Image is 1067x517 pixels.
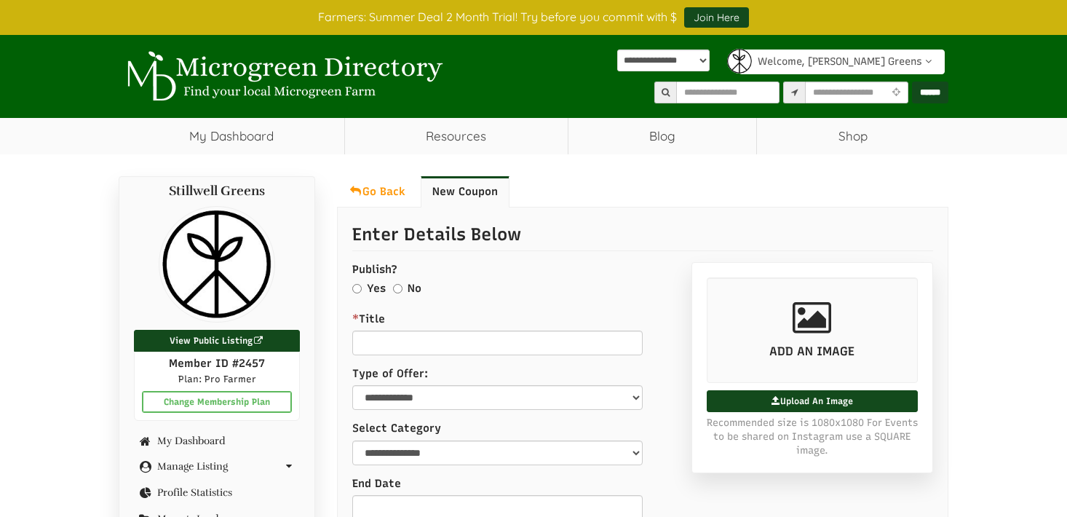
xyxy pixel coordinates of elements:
select: coupon_fields_344-element-14-1 [352,385,643,410]
h4: Stillwell Greens [134,184,300,199]
i: Use Current Location [888,88,903,98]
span: Plan: Pro Farmer [178,374,256,384]
div: Powered by [617,50,710,96]
label: Title [352,312,933,327]
label: End Date [352,476,401,492]
img: pimage 2457 189 photo [159,206,275,323]
a: Profile Statistics [134,487,300,498]
input: No [393,284,402,293]
a: Go Back [337,176,417,207]
label: Type of Offer: [352,366,933,382]
a: Resources [345,118,568,154]
a: Join Here [684,7,749,28]
a: Welcome, [PERSON_NAME] Greens [739,50,945,74]
input: Yes [352,284,362,293]
img: pimage 2457 189 photo [727,49,752,74]
span: Recommended size is 1080x1080 For Events to be shared on Instagram use a SQUARE image. [707,416,919,458]
span: Member ID #2457 [169,357,265,370]
a: Blog [568,118,757,154]
a: Change Membership Plan [142,391,292,413]
a: View Public Listing [134,330,300,352]
label: Upload An Image [707,390,919,412]
img: Microgreen Directory [119,51,446,102]
select: Language Translate Widget [617,50,710,71]
label: No [408,281,421,296]
a: New Coupon [421,176,509,207]
a: My Dashboard [134,435,300,446]
div: Farmers: Summer Deal 2 Month Trial! Try before you commit with $ [108,7,959,28]
label: Yes [367,281,386,296]
p: ADD AN IMAGE [722,300,903,360]
p: Enter Details Below [352,222,933,251]
select: select-1 [352,441,643,465]
label: Publish? [352,262,933,277]
label: Select Category [352,421,933,436]
a: My Dashboard [119,118,344,154]
a: Manage Listing [134,461,300,472]
a: Shop [757,118,948,154]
